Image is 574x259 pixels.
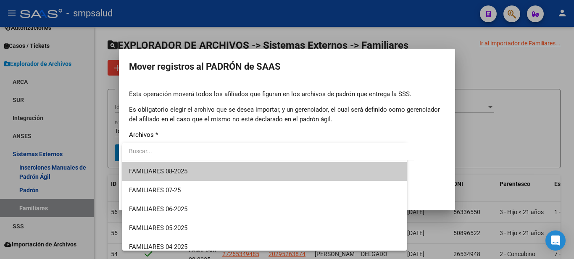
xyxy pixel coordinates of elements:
[129,186,181,194] span: FAMILIARES 07-25
[129,205,187,213] span: FAMILIARES 06-2025
[545,230,566,251] div: Open Intercom Messenger
[129,167,187,175] span: FAMILIARES 08-2025
[129,243,187,251] span: FAMILIARES 04-2025
[122,142,414,160] input: dropdown search
[129,224,187,232] span: FAMILIARES 05-2025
